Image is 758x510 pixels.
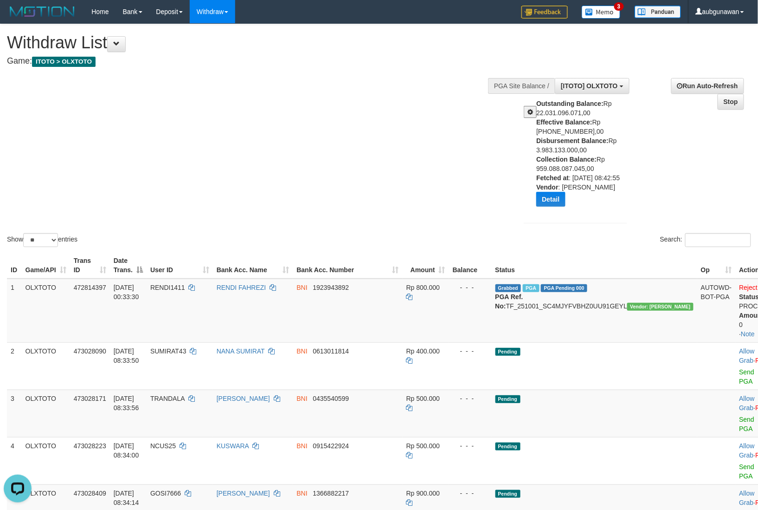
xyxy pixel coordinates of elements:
span: Copy 0613011814 to clipboard [313,347,349,355]
td: 3 [7,390,22,437]
span: BNI [296,442,307,450]
b: Collection Balance: [536,156,597,163]
th: Date Trans.: activate to sort column descending [110,252,147,279]
b: Vendor [536,183,558,191]
a: Run Auto-Refresh [671,78,744,94]
a: Allow Grab [739,347,755,364]
div: - - - [453,441,488,451]
b: Fetched at [536,174,569,182]
span: BNI [296,490,307,497]
span: Rp 800.000 [406,284,440,291]
a: Stop [718,94,744,110]
span: 472814397 [74,284,106,291]
a: [PERSON_NAME] [217,490,270,497]
span: Pending [495,348,520,356]
span: BNI [296,347,307,355]
span: Pending [495,395,520,403]
a: Allow Grab [739,395,755,412]
th: User ID: activate to sort column ascending [147,252,213,279]
th: Game/API: activate to sort column ascending [22,252,70,279]
img: Button%20Memo.svg [582,6,621,19]
a: KUSWARA [217,442,249,450]
span: 3 [614,2,624,11]
span: NCUS25 [150,442,176,450]
span: 473028223 [74,442,106,450]
span: 473028409 [74,490,106,497]
h1: Withdraw List [7,33,496,52]
a: Allow Grab [739,442,755,459]
span: Rp 500.000 [406,395,440,402]
th: Bank Acc. Name: activate to sort column ascending [213,252,293,279]
label: Search: [660,233,751,247]
td: OLXTOTO [22,342,70,390]
img: Feedback.jpg [521,6,568,19]
span: [DATE] 00:33:30 [114,284,139,301]
a: NANA SUMIRAT [217,347,265,355]
div: PGA Site Balance / [488,78,555,94]
button: Open LiveChat chat widget [4,4,32,32]
span: Copy 1923943892 to clipboard [313,284,349,291]
span: ITOTO > OLXTOTO [32,57,96,67]
div: - - - [453,489,488,498]
div: Rp 22.031.096.071,00 Rp [PHONE_NUMBER],00 Rp 3.983.133.000,00 Rp 959.088.087.045,00 : [DATE] 08:4... [536,99,634,214]
span: RENDI1411 [150,284,185,291]
a: Send PGA [739,463,755,480]
button: [ITOTO] OLXTOTO [555,78,630,94]
a: Allow Grab [739,490,755,506]
span: [DATE] 08:33:56 [114,395,139,412]
b: Disbursement Balance: [536,137,609,144]
span: BNI [296,284,307,291]
span: Grabbed [495,284,521,292]
span: Rp 900.000 [406,490,440,497]
td: 1 [7,279,22,343]
td: 2 [7,342,22,390]
span: [DATE] 08:34:14 [114,490,139,506]
a: RENDI FAHREZI [217,284,266,291]
th: Status [492,252,697,279]
a: [PERSON_NAME] [217,395,270,402]
span: Rp 400.000 [406,347,440,355]
span: Marked by aubadesyah [523,284,539,292]
img: panduan.png [635,6,681,18]
td: OLXTOTO [22,390,70,437]
th: Op: activate to sort column ascending [697,252,736,279]
td: TF_251001_SC4MJYFVBHZ0UU91GEYL [492,279,697,343]
span: · [739,347,756,364]
span: BNI [296,395,307,402]
span: SUMIRAT43 [150,347,186,355]
th: Bank Acc. Number: activate to sort column ascending [293,252,402,279]
span: [DATE] 08:33:50 [114,347,139,364]
img: MOTION_logo.png [7,5,77,19]
span: Pending [495,490,520,498]
span: PGA Pending [541,284,587,292]
div: - - - [453,347,488,356]
th: Trans ID: activate to sort column ascending [70,252,110,279]
b: PGA Ref. No: [495,293,523,310]
button: Detail [536,192,565,207]
span: · [739,395,756,412]
td: AUTOWD-BOT-PGA [697,279,736,343]
input: Search: [685,233,751,247]
span: · [739,442,756,459]
div: - - - [453,394,488,403]
th: Balance [449,252,492,279]
span: [ITOTO] OLXTOTO [561,82,618,90]
label: Show entries [7,233,77,247]
th: ID [7,252,22,279]
span: GOSI7666 [150,490,181,497]
span: · [739,490,756,506]
a: Send PGA [739,368,755,385]
th: Amount: activate to sort column ascending [403,252,449,279]
b: Effective Balance: [536,118,592,126]
td: OLXTOTO [22,437,70,484]
a: Note [741,330,755,338]
span: Copy 1366882217 to clipboard [313,490,349,497]
span: [DATE] 08:34:00 [114,442,139,459]
span: TRANDALA [150,395,185,402]
td: 4 [7,437,22,484]
span: 473028171 [74,395,106,402]
b: Outstanding Balance: [536,100,604,107]
div: - - - [453,283,488,292]
h4: Game: [7,57,496,66]
span: 473028090 [74,347,106,355]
